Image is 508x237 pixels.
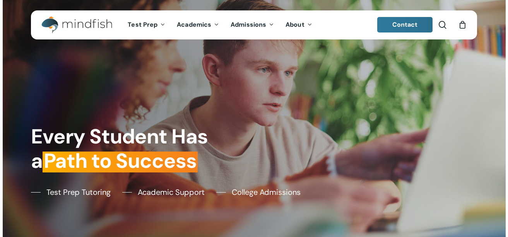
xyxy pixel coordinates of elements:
[122,186,205,198] a: Academic Support
[122,10,318,39] nav: Main Menu
[333,180,497,226] iframe: Chatbot
[177,20,211,29] span: Academics
[31,186,111,198] a: Test Prep Tutoring
[138,186,205,198] span: Academic Support
[280,22,318,28] a: About
[46,186,111,198] span: Test Prep Tutoring
[458,20,467,29] a: Cart
[286,20,304,29] span: About
[43,148,198,174] em: Path to Success
[122,22,171,28] a: Test Prep
[231,20,266,29] span: Admissions
[216,186,301,198] a: College Admissions
[232,186,301,198] span: College Admissions
[31,10,477,39] header: Main Menu
[31,124,249,173] h1: Every Student Has a
[392,20,418,29] span: Contact
[225,22,280,28] a: Admissions
[128,20,157,29] span: Test Prep
[171,22,225,28] a: Academics
[377,17,433,32] a: Contact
